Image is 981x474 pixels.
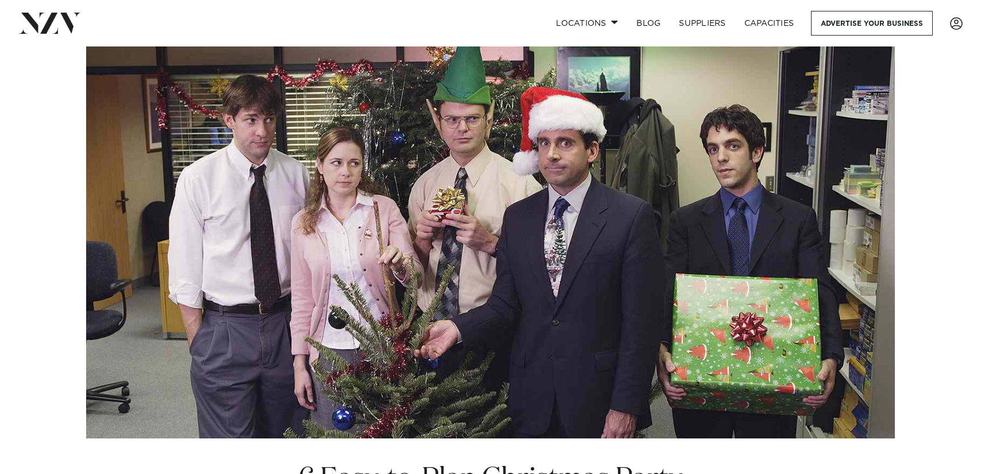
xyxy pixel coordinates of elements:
[86,46,895,438] img: 6 Easy-to-Plan Christmas Party Ideas for Small Businesses
[547,11,627,36] a: Locations
[735,11,804,36] a: Capacities
[627,11,670,36] a: BLOG
[811,11,933,36] a: Advertise your business
[18,13,81,33] img: nzv-logo.png
[670,11,735,36] a: SUPPLIERS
